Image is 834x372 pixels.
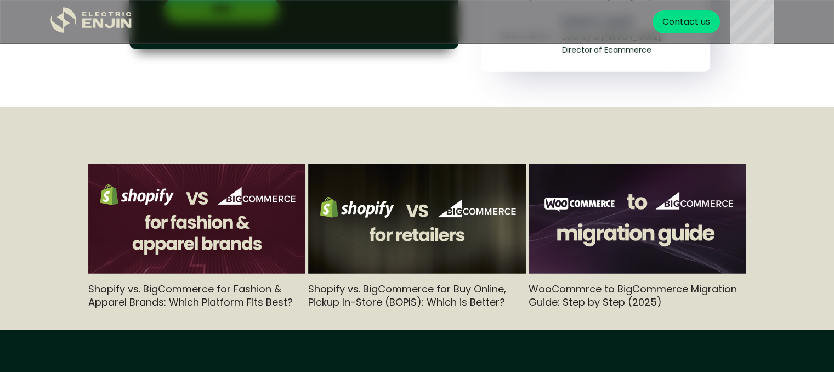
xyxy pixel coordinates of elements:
[529,283,746,308] h3: WooCommrce to BigCommerce Migration Guide: Step by Step (2025)
[88,283,306,308] h3: Shopify vs. BigCommerce for Fashion & Apparel Brands: Which Platform Fits Best?
[308,283,526,308] h3: Shopify vs. BigCommerce for Buy Online, Pickup In-Store (BOPIS): Which is Better?
[50,7,133,37] a: home
[662,15,710,29] div: Contact us
[308,164,526,308] a: Shopify vs. BigCommerce for Buy Online, Pickup In-Store (BOPIS): Which is Better?
[529,164,746,308] a: WooCommrce to BigCommerce Migration Guide: Step by Step (2025)
[88,164,306,308] a: Shopify vs. BigCommerce for Fashion & Apparel Brands: Which Platform Fits Best?
[653,10,720,33] a: Contact us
